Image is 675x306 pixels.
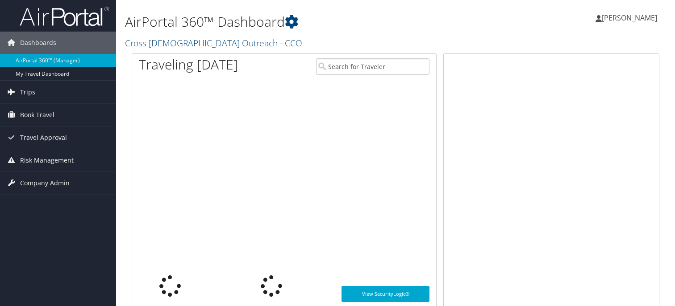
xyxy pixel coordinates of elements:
[20,32,56,54] span: Dashboards
[596,4,666,31] a: [PERSON_NAME]
[20,149,74,171] span: Risk Management
[20,104,54,126] span: Book Travel
[20,126,67,149] span: Travel Approval
[20,172,70,194] span: Company Admin
[125,37,304,49] a: Cross [DEMOGRAPHIC_DATA] Outreach - CCO
[20,81,35,103] span: Trips
[125,12,486,31] h1: AirPortal 360™ Dashboard
[20,6,109,27] img: airportal-logo.png
[139,55,238,74] h1: Traveling [DATE]
[602,13,657,23] span: [PERSON_NAME]
[316,58,429,75] input: Search for Traveler
[342,286,429,302] a: View SecurityLogic®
